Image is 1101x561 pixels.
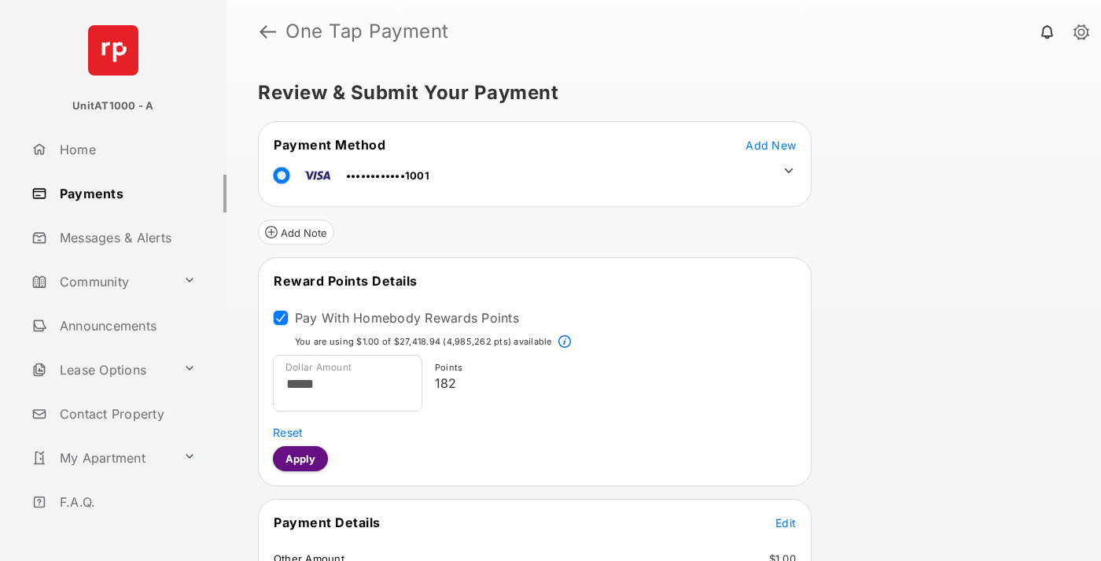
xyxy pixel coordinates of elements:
a: Announcements [25,307,226,345]
span: Payment Details [274,515,381,530]
button: Reset [273,424,303,440]
span: Reward Points Details [274,273,418,289]
img: svg+xml;base64,PHN2ZyB4bWxucz0iaHR0cDovL3d3dy53My5vcmcvMjAwMC9zdmciIHdpZHRoPSI2NCIgaGVpZ2h0PSI2NC... [88,25,138,76]
p: 182 [435,374,790,393]
a: My Apartment [25,439,177,477]
a: Home [25,131,226,168]
button: Add New [746,137,796,153]
p: UnitAT1000 - A [72,98,153,114]
a: Community [25,263,177,301]
strong: One Tap Payment [285,22,449,41]
button: Add Note [258,220,334,245]
button: Edit [775,515,796,530]
span: Payment Method [274,137,385,153]
span: Edit [775,516,796,530]
a: Contact Property [25,395,226,433]
span: Reset [273,426,303,439]
p: You are using $1.00 of $27,418.94 (4,985,262 pts) available [295,335,552,349]
h5: Review & Submit Your Payment [258,83,1057,102]
a: Payments [25,175,226,212]
p: Points [435,361,790,375]
a: F.A.Q. [25,483,226,521]
button: Apply [273,446,328,471]
span: ••••••••••••1001 [346,169,429,182]
span: Add New [746,138,796,152]
label: Pay With Homebody Rewards Points [295,310,519,326]
a: Lease Options [25,351,177,389]
a: Messages & Alerts [25,219,226,257]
